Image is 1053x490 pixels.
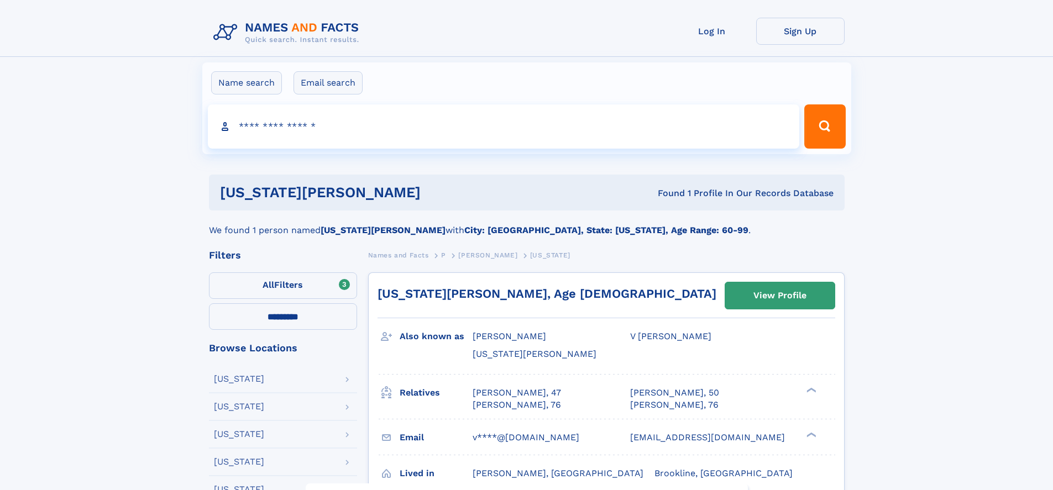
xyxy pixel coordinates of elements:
input: search input [208,104,800,149]
div: View Profile [753,283,806,308]
h3: Also known as [400,327,473,346]
div: [US_STATE] [214,457,264,466]
h3: Email [400,428,473,447]
img: Logo Names and Facts [209,18,368,48]
a: Log In [668,18,756,45]
span: [EMAIL_ADDRESS][DOMAIN_NAME] [630,432,785,442]
h3: Relatives [400,383,473,402]
a: [PERSON_NAME], 47 [473,387,561,399]
a: Names and Facts [368,248,429,262]
div: [US_STATE] [214,402,264,411]
h1: [US_STATE][PERSON_NAME] [220,186,539,199]
a: Sign Up [756,18,845,45]
label: Filters [209,272,357,299]
span: Brookline, [GEOGRAPHIC_DATA] [654,468,793,478]
a: P [441,248,446,262]
div: We found 1 person named with . [209,210,845,237]
span: [PERSON_NAME] [458,251,517,259]
span: [PERSON_NAME] [473,331,546,341]
label: Email search [294,71,363,94]
b: City: [GEOGRAPHIC_DATA], State: [US_STATE], Age Range: 60-99 [464,225,748,235]
a: View Profile [725,282,835,309]
span: All [263,280,274,290]
span: P [441,251,446,259]
div: Browse Locations [209,343,357,353]
div: Found 1 Profile In Our Records Database [539,187,834,199]
div: ❯ [804,386,817,393]
div: ❯ [804,431,817,438]
a: [PERSON_NAME], 50 [630,387,719,399]
b: [US_STATE][PERSON_NAME] [321,225,446,235]
a: [PERSON_NAME], 76 [473,399,561,411]
h3: Lived in [400,464,473,483]
div: Filters [209,250,357,260]
span: [US_STATE][PERSON_NAME] [473,349,596,359]
div: [US_STATE] [214,375,264,383]
span: [US_STATE] [530,251,570,259]
span: [PERSON_NAME], [GEOGRAPHIC_DATA] [473,468,643,478]
button: Search Button [804,104,845,149]
a: [PERSON_NAME] [458,248,517,262]
a: [US_STATE][PERSON_NAME], Age [DEMOGRAPHIC_DATA] [378,287,716,301]
a: [PERSON_NAME], 76 [630,399,719,411]
label: Name search [211,71,282,94]
span: V [PERSON_NAME] [630,331,711,341]
div: [US_STATE] [214,430,264,439]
